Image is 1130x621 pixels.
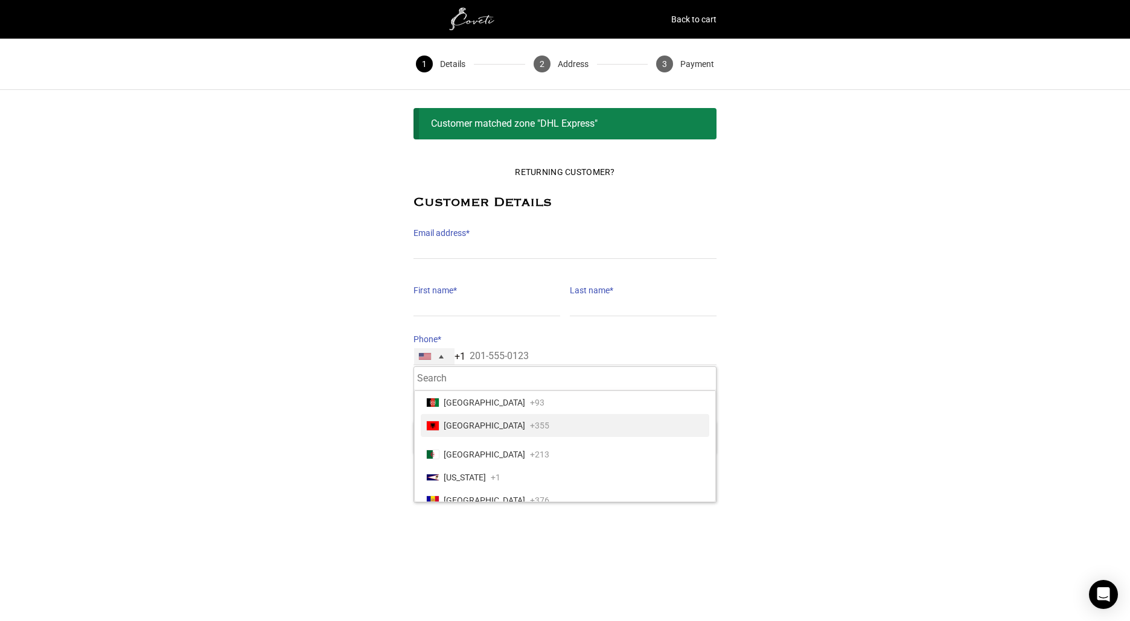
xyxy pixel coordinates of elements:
[444,394,525,411] span: [GEOGRAPHIC_DATA]
[530,417,549,434] span: +355
[455,347,465,366] div: +1
[413,195,717,210] h2: Customer Details
[413,282,560,299] label: First name
[648,39,723,89] button: 3 Payment
[413,331,717,348] label: Phone
[413,225,717,241] label: Email address
[671,11,717,28] a: Back to cart
[530,492,549,509] span: +376
[444,469,486,486] span: [US_STATE]
[444,446,525,463] span: [GEOGRAPHIC_DATA]
[534,56,551,72] span: 2
[1089,580,1118,609] div: Open Intercom Messenger
[413,108,717,139] div: Customer matched zone "DHL Express"
[416,56,433,72] span: 1
[444,492,525,509] span: [GEOGRAPHIC_DATA]
[570,282,717,299] label: Last name
[505,159,624,185] button: Returning Customer?
[444,417,525,434] span: [GEOGRAPHIC_DATA]
[491,469,500,486] span: +1
[414,348,465,365] button: Selected country
[440,56,465,72] span: Details
[413,7,534,31] img: white1.png
[413,348,717,365] input: 201-555-0123
[558,56,589,72] span: Address
[530,446,549,463] span: +213
[414,367,716,390] input: Search
[656,56,673,72] span: 3
[530,394,544,411] span: +93
[525,39,597,89] button: 2 Address
[414,390,716,502] ul: List of countries
[680,56,714,72] span: Payment
[407,39,474,89] button: 1 Details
